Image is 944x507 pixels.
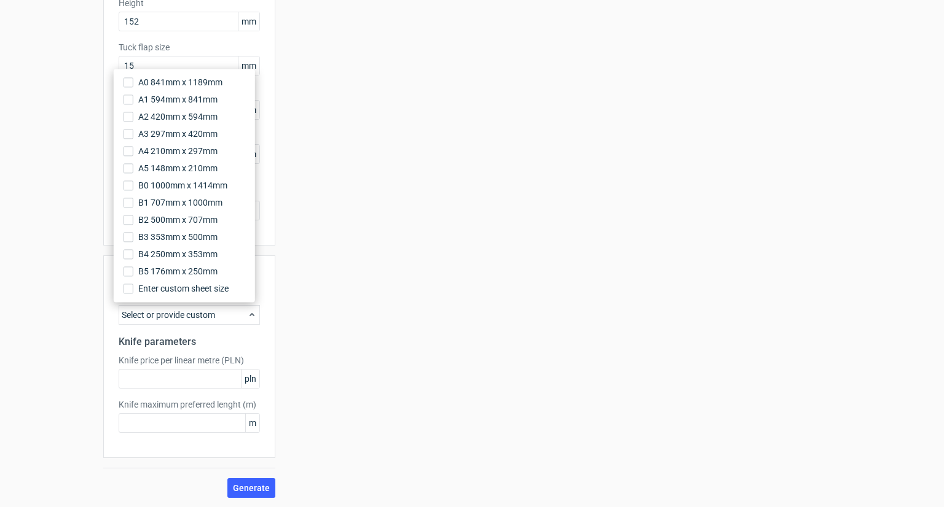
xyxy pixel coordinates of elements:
[138,179,227,192] span: B0 1000mm x 1414mm
[238,12,259,31] span: mm
[119,398,260,411] label: Knife maximum preferred lenght (m)
[238,56,259,75] span: mm
[138,76,222,88] span: A0 841mm x 1189mm
[138,196,222,209] span: B1 707mm x 1000mm
[138,231,218,243] span: B3 353mm x 500mm
[138,110,218,123] span: A2 420mm x 594mm
[227,478,275,498] button: Generate
[233,484,270,492] span: Generate
[119,41,260,53] label: Tuck flap size
[245,414,259,432] span: m
[119,305,260,325] div: Select or provide custom
[138,282,229,295] span: Enter custom sheet size
[138,248,218,260] span: B4 250mm x 353mm
[138,145,218,157] span: A4 210mm x 297mm
[241,370,259,388] span: pln
[138,162,218,174] span: A5 148mm x 210mm
[138,214,218,226] span: B2 500mm x 707mm
[138,128,218,140] span: A3 297mm x 420mm
[119,335,260,349] h2: Knife parameters
[119,354,260,366] label: Knife price per linear metre (PLN)
[138,93,218,106] span: A1 594mm x 841mm
[138,265,218,277] span: B5 176mm x 250mm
